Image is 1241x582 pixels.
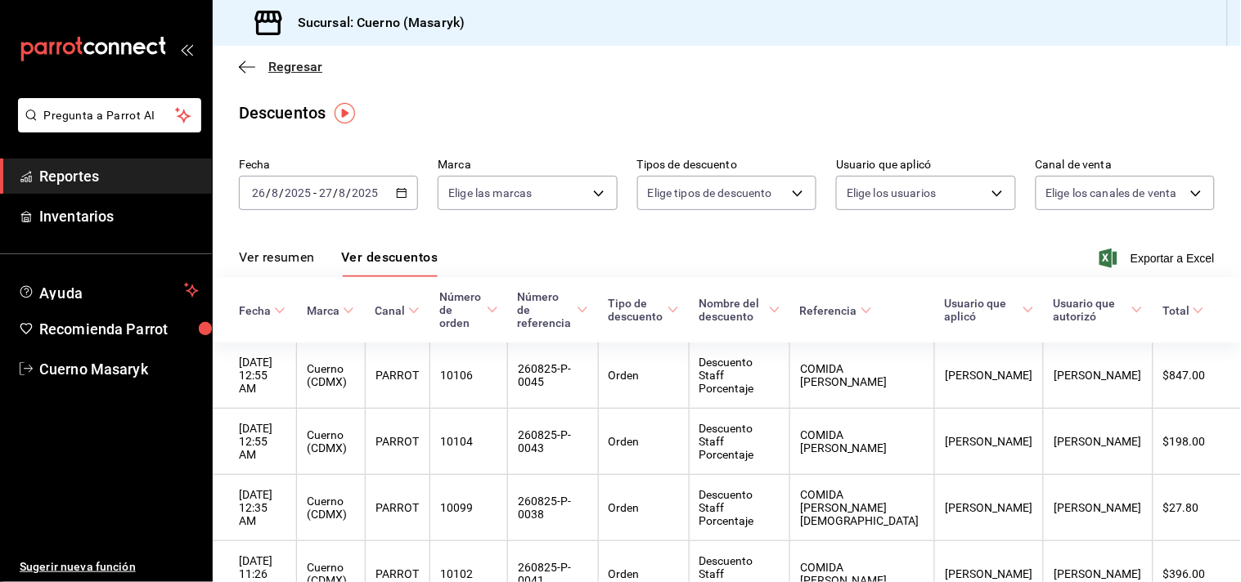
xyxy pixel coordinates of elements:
span: / [279,186,284,199]
th: Cuerno (CDMX) [297,475,366,541]
th: 260825-P-0038 [508,475,599,541]
input: ---- [284,186,312,199]
th: Descuento Staff Porcentaje [689,409,789,475]
span: Marca [307,304,354,317]
th: [PERSON_NAME] [1044,342,1153,409]
span: Número de orden [439,290,497,329]
span: Sugerir nueva función [20,558,199,575]
th: COMIDA [PERSON_NAME] [790,409,935,475]
th: Orden [598,409,689,475]
span: Usuario que autorizó [1054,297,1144,323]
a: Pregunta a Parrot AI [11,119,201,136]
span: Cuerno Masaryk [39,358,199,380]
span: Referencia [800,304,872,317]
input: -- [271,186,279,199]
span: Elige las marcas [448,185,532,201]
th: 10099 [429,475,507,541]
th: COMIDA [PERSON_NAME][DEMOGRAPHIC_DATA] [790,475,935,541]
span: Elige tipos de descuento [648,185,772,201]
input: -- [251,186,266,199]
th: 260825-P-0043 [508,409,599,475]
img: Tooltip marker [335,103,355,123]
button: Regresar [239,59,322,74]
th: PARROT [365,342,429,409]
th: [PERSON_NAME] [1044,409,1153,475]
span: / [333,186,338,199]
th: [PERSON_NAME] [1044,475,1153,541]
span: Usuario que aplicó [945,297,1034,323]
th: PARROT [365,475,429,541]
span: - [313,186,317,199]
button: Pregunta a Parrot AI [18,98,201,132]
th: [DATE] 12:55 AM [213,342,297,409]
th: Descuento Staff Porcentaje [689,342,789,409]
span: Elige los usuarios [847,185,936,201]
th: Cuerno (CDMX) [297,342,366,409]
span: Fecha [239,304,286,317]
div: navigation tabs [239,249,438,277]
th: 10104 [429,409,507,475]
span: Reportes [39,165,199,187]
th: [PERSON_NAME] [935,409,1044,475]
label: Marca [438,159,617,171]
th: $847.00 [1153,342,1241,409]
span: Elige los canales de venta [1046,185,1177,201]
label: Canal de venta [1036,159,1215,171]
span: Total [1162,304,1204,317]
th: [PERSON_NAME] [935,342,1044,409]
span: Nombre del descuento [699,297,780,323]
th: PARROT [365,409,429,475]
span: Ayuda [39,280,178,300]
th: Orden [598,342,689,409]
th: Orden [598,475,689,541]
th: [PERSON_NAME] [935,475,1044,541]
h3: Sucursal: Cuerno (Masaryk) [285,13,465,33]
button: open_drawer_menu [180,43,193,56]
th: Descuento Staff Porcentaje [689,475,789,541]
th: [DATE] 12:35 AM [213,475,297,541]
span: Inventarios [39,205,199,227]
label: Usuario que aplicó [836,159,1015,171]
span: Tipo de descuento [608,297,679,323]
span: Canal [375,304,420,317]
th: Cuerno (CDMX) [297,409,366,475]
th: [DATE] 12:55 AM [213,409,297,475]
th: 10106 [429,342,507,409]
button: Ver descuentos [341,249,438,277]
th: $27.80 [1153,475,1241,541]
input: ---- [352,186,380,199]
th: COMIDA [PERSON_NAME] [790,342,935,409]
th: 260825-P-0045 [508,342,599,409]
div: Descuentos [239,101,326,125]
button: Exportar a Excel [1103,248,1215,268]
input: -- [339,186,347,199]
span: Recomienda Parrot [39,318,199,340]
span: / [266,186,271,199]
span: Pregunta a Parrot AI [44,107,176,124]
label: Fecha [239,159,418,171]
span: Número de referencia [518,290,589,329]
label: Tipos de descuento [637,159,816,171]
th: $198.00 [1153,409,1241,475]
span: Regresar [268,59,322,74]
input: -- [318,186,333,199]
button: Ver resumen [239,249,315,277]
span: / [347,186,352,199]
